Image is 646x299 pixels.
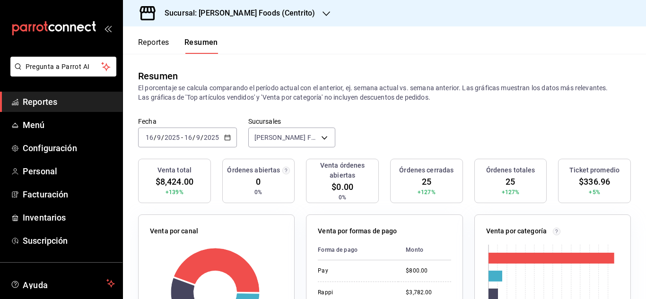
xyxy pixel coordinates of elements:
[23,188,115,201] span: Facturación
[26,62,102,72] span: Pregunta a Parrot AI
[203,134,219,141] input: ----
[201,134,203,141] span: /
[248,118,335,125] label: Sucursales
[104,25,112,32] button: open_drawer_menu
[318,289,391,297] div: Rappi
[164,134,180,141] input: ----
[254,188,262,196] span: 0%
[138,69,178,83] div: Resumen
[418,188,436,196] span: +127%
[10,57,116,77] button: Pregunta a Parrot AI
[310,161,375,180] h3: Venta órdenes abiertas
[318,226,397,236] p: Venta por formas de pago
[23,95,115,108] span: Reportes
[339,193,346,202] span: 0%
[406,289,451,297] div: $3,782.00
[157,8,315,19] h3: Sucursal: [PERSON_NAME] Foods (Centrito)
[486,165,535,175] h3: Órdenes totales
[181,134,183,141] span: -
[156,175,193,188] span: $8,424.00
[23,211,115,224] span: Inventarios
[406,267,451,275] div: $800.00
[502,188,520,196] span: +127%
[138,83,631,102] p: El porcentaje se calcula comparando el período actual con el anterior, ej. semana actual vs. sema...
[138,118,237,125] label: Fecha
[157,165,192,175] h3: Venta total
[254,133,318,142] span: [PERSON_NAME] Foods (Centrito)
[196,134,201,141] input: --
[23,165,115,178] span: Personal
[332,180,353,193] span: $0.00
[23,278,103,289] span: Ayuda
[23,234,115,247] span: Suscripción
[23,142,115,154] span: Configuración
[166,188,183,196] span: +139%
[399,165,454,175] h3: Órdenes cerradas
[138,38,218,54] div: navigation tabs
[184,38,218,54] button: Resumen
[256,175,261,188] span: 0
[506,175,515,188] span: 25
[7,68,116,78] a: Pregunta a Parrot AI
[192,134,195,141] span: /
[184,134,192,141] input: --
[23,119,115,131] span: Menú
[589,188,600,196] span: +5%
[161,134,164,141] span: /
[318,267,391,275] div: Pay
[579,175,610,188] span: $336.96
[398,240,451,260] th: Monto
[318,240,398,260] th: Forma de pago
[422,175,431,188] span: 25
[569,165,620,175] h3: Ticket promedio
[486,226,547,236] p: Venta por categoría
[154,134,157,141] span: /
[227,165,280,175] h3: Órdenes abiertas
[138,38,169,54] button: Reportes
[150,226,198,236] p: Venta por canal
[145,134,154,141] input: --
[157,134,161,141] input: --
